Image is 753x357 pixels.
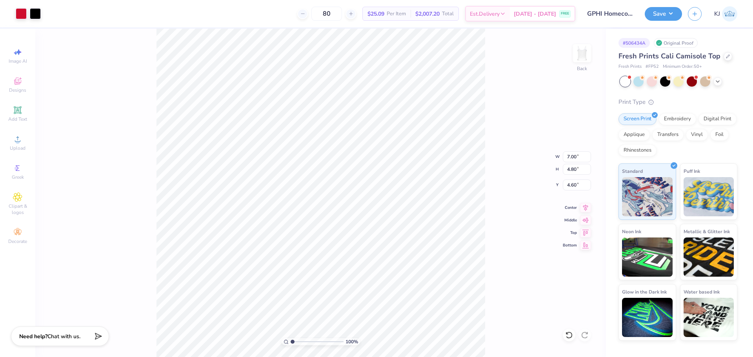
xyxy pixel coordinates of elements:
img: Neon Ink [622,237,673,277]
button: Save [645,7,682,21]
span: Total [442,10,454,18]
span: Greek [12,174,24,180]
div: Foil [710,129,729,141]
span: Glow in the Dark Ink [622,288,667,296]
span: Chat with us. [47,333,80,340]
span: Image AI [9,58,27,64]
span: Standard [622,167,643,175]
span: Fresh Prints [618,63,642,70]
div: Digital Print [698,113,737,125]
span: Middle [563,217,577,223]
div: Rhinestones [618,145,657,156]
input: Untitled Design [581,6,639,22]
span: Clipart & logos [4,203,31,216]
span: Decorate [8,238,27,245]
span: $25.09 [367,10,384,18]
span: Designs [9,87,26,93]
div: Embroidery [659,113,696,125]
img: Glow in the Dark Ink [622,298,673,337]
div: Print Type [618,98,737,107]
span: Est. Delivery [470,10,500,18]
span: [DATE] - [DATE] [514,10,556,18]
div: Transfers [652,129,684,141]
span: Metallic & Glitter Ink [684,227,730,236]
span: FREE [561,11,569,16]
span: Water based Ink [684,288,720,296]
span: Center [563,205,577,210]
img: Metallic & Glitter Ink [684,237,734,277]
span: Add Text [8,116,27,122]
strong: Need help? [19,333,47,340]
img: Puff Ink [684,177,734,216]
a: KJ [714,6,737,22]
div: # 506434A [618,38,650,48]
span: Puff Ink [684,167,700,175]
img: Standard [622,177,673,216]
span: Upload [10,145,25,151]
div: Screen Print [618,113,657,125]
span: Neon Ink [622,227,641,236]
span: Minimum Order: 50 + [663,63,702,70]
span: Fresh Prints Cali Camisole Top [618,51,720,61]
span: Bottom [563,243,577,248]
span: Per Item [387,10,406,18]
input: – – [311,7,342,21]
span: $2,007.20 [415,10,440,18]
span: KJ [714,9,720,18]
div: Original Proof [654,38,698,48]
span: # FP52 [646,63,659,70]
span: Top [563,230,577,236]
div: Vinyl [686,129,708,141]
div: Applique [618,129,650,141]
img: Water based Ink [684,298,734,337]
img: Back [574,45,590,61]
div: Back [577,65,587,72]
img: Kendra Jingco [722,6,737,22]
span: 100 % [346,338,358,345]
